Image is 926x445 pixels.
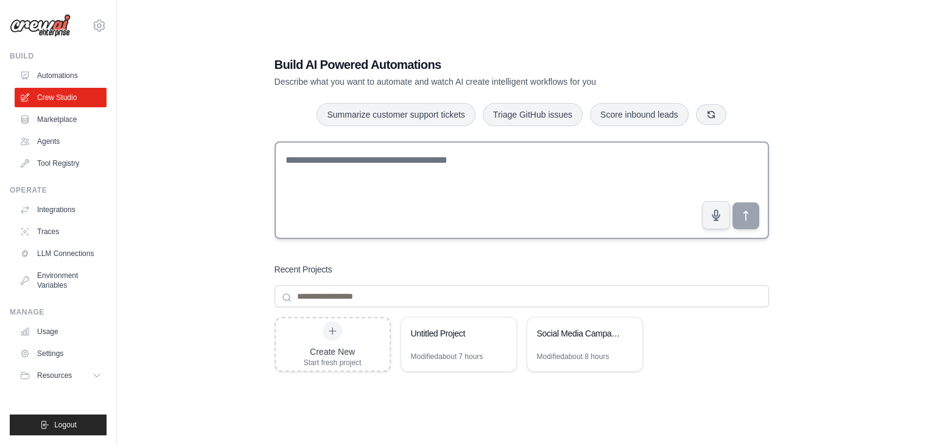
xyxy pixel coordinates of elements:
[10,51,107,61] div: Build
[10,307,107,317] div: Manage
[304,358,362,368] div: Start fresh project
[275,263,332,276] h3: Recent Projects
[411,327,494,340] div: Untitled Project
[537,352,609,361] div: Modified about 8 hours
[317,103,475,126] button: Summarize customer support tickets
[702,201,730,229] button: Click to speak your automation idea
[411,352,483,361] div: Modified about 7 hours
[15,132,107,151] a: Agents
[15,244,107,263] a: LLM Connections
[15,200,107,219] a: Integrations
[15,154,107,173] a: Tool Registry
[10,415,107,435] button: Logout
[54,420,77,430] span: Logout
[15,266,107,295] a: Environment Variables
[275,56,684,73] h1: Build AI Powered Automations
[275,76,684,88] p: Describe what you want to automate and watch AI create intelligent workflows for you
[10,14,71,37] img: Logo
[15,222,107,241] a: Traces
[37,371,72,380] span: Resources
[696,104,726,125] button: Get new suggestions
[304,346,362,358] div: Create New
[10,185,107,195] div: Operate
[590,103,689,126] button: Score inbound leads
[865,386,926,445] iframe: Chat Widget
[15,88,107,107] a: Crew Studio
[15,110,107,129] a: Marketplace
[15,322,107,341] a: Usage
[483,103,583,126] button: Triage GitHub issues
[537,327,620,340] div: Social Media Campaign Manager
[15,66,107,85] a: Automations
[15,344,107,363] a: Settings
[15,366,107,385] button: Resources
